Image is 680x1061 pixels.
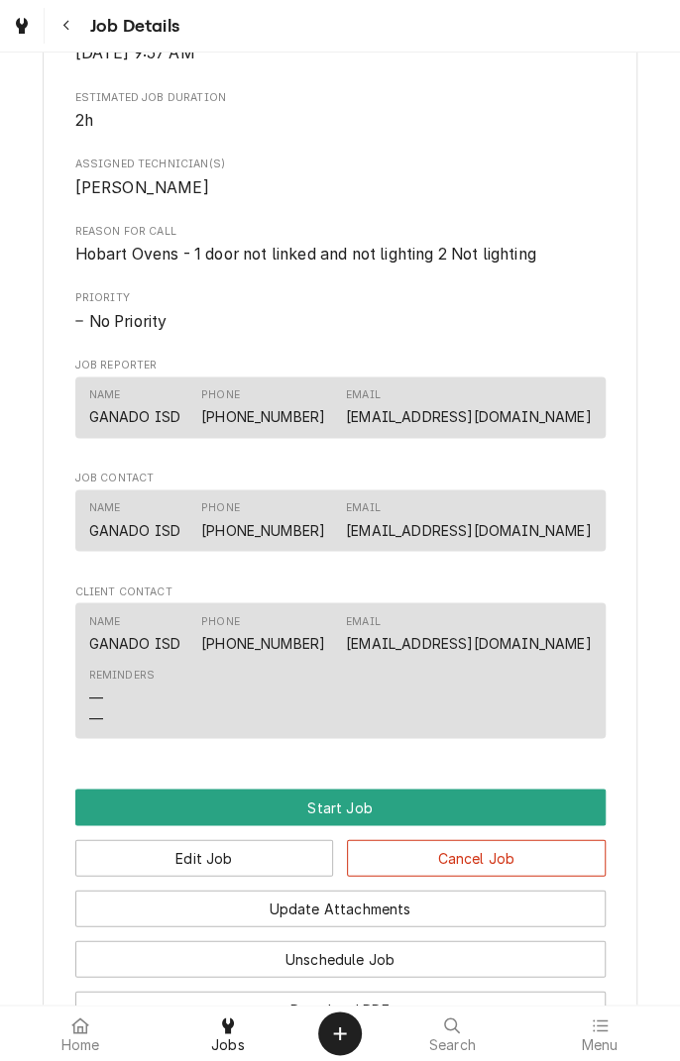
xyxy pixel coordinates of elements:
[75,940,606,977] button: Unschedule Job
[61,1037,100,1053] span: Home
[346,387,381,403] div: Email
[156,1009,301,1057] a: Jobs
[49,8,84,44] button: Navigate back
[75,245,536,264] span: Hobart Ovens - 1 door not linked and not lighting 2 Not lighting
[75,290,606,306] span: Priority
[201,613,325,653] div: Phone
[75,157,606,172] span: Assigned Technician(s)
[346,613,591,653] div: Email
[75,602,606,738] div: Contact
[75,825,606,876] div: Button Group Row
[75,358,606,447] div: Job Reporter
[75,42,606,65] span: Last Modified
[201,387,325,427] div: Phone
[8,1009,154,1057] a: Home
[75,876,606,926] div: Button Group Row
[429,1037,476,1053] span: Search
[347,839,606,876] button: Cancel Job
[75,376,606,437] div: Contact
[527,1009,673,1057] a: Menu
[89,387,181,427] div: Name
[211,1037,245,1053] span: Jobs
[346,613,381,629] div: Email
[4,8,40,44] a: Go to Jobs
[346,521,591,538] a: [EMAIL_ADDRESS][DOMAIN_NAME]
[75,224,606,266] div: Reason For Call
[75,90,606,133] div: Estimated Job Duration
[75,111,93,130] span: 2h
[89,406,181,427] div: GANADO ISD
[75,489,606,550] div: Contact
[75,290,606,333] div: Priority
[581,1037,618,1053] span: Menu
[89,613,181,653] div: Name
[346,634,591,651] a: [EMAIL_ADDRESS][DOMAIN_NAME]
[201,408,325,425] a: [PHONE_NUMBER]
[75,224,606,240] span: Reason For Call
[201,634,325,651] a: [PHONE_NUMBER]
[75,584,606,747] div: Client Contact
[75,178,209,197] span: [PERSON_NAME]
[346,387,591,427] div: Email
[75,176,606,200] span: Assigned Technician(s)
[75,310,606,334] span: Priority
[201,387,240,403] div: Phone
[346,500,381,516] div: Email
[75,890,606,926] button: Update Attachments
[75,977,606,1027] div: Button Group Row
[75,471,606,486] span: Job Contact
[75,789,606,825] button: Start Job
[201,521,325,538] a: [PHONE_NUMBER]
[89,500,121,516] div: Name
[89,632,181,653] div: GANADO ISD
[75,602,606,747] div: Client Contact List
[89,519,181,540] div: GANADO ISD
[201,500,325,540] div: Phone
[75,243,606,266] span: Reason For Call
[346,408,591,425] a: [EMAIL_ADDRESS][DOMAIN_NAME]
[84,13,179,40] span: Job Details
[75,584,606,599] span: Client Contact
[89,707,103,728] div: —
[89,387,121,403] div: Name
[75,376,606,446] div: Job Reporter List
[89,667,155,727] div: Reminders
[346,500,591,540] div: Email
[75,310,606,334] div: No Priority
[201,613,240,629] div: Phone
[89,687,103,707] div: —
[380,1009,525,1057] a: Search
[318,1011,362,1055] button: Create Object
[75,489,606,559] div: Job Contact List
[75,109,606,133] span: Estimated Job Duration
[89,667,155,683] div: Reminders
[89,500,181,540] div: Name
[75,157,606,199] div: Assigned Technician(s)
[75,991,606,1027] button: Download PDF
[75,90,606,106] span: Estimated Job Duration
[75,471,606,560] div: Job Contact
[75,44,195,62] span: [DATE] 9:57 AM
[201,500,240,516] div: Phone
[75,789,606,1027] div: Button Group
[89,613,121,629] div: Name
[75,926,606,977] div: Button Group Row
[75,839,334,876] button: Edit Job
[75,789,606,825] div: Button Group Row
[75,358,606,373] span: Job Reporter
